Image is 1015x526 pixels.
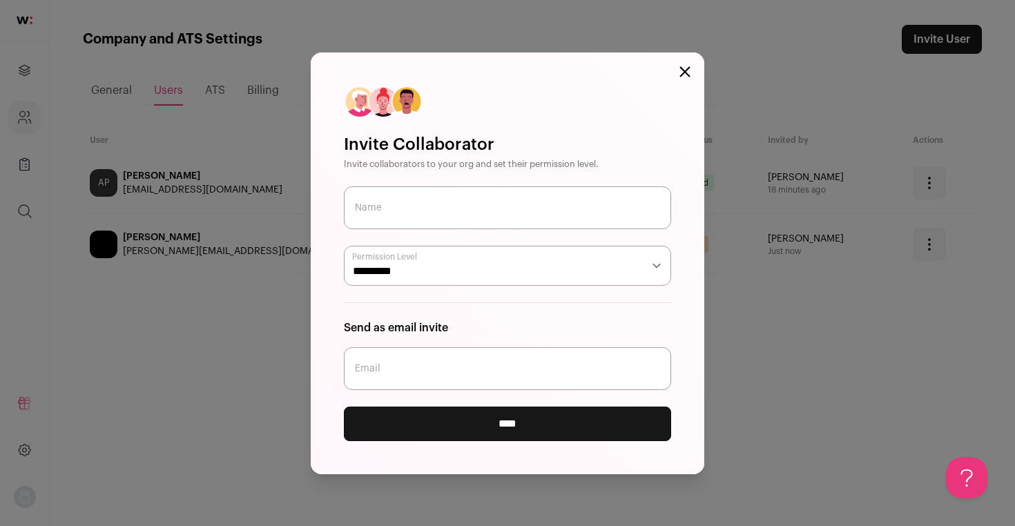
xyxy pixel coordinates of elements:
h2: Invite Collaborator [344,134,671,156]
input: Email [344,347,671,390]
button: Close modal [679,66,690,77]
div: Invite collaborators to your org and set their permission level. [344,159,671,170]
div: Send as email invite [344,320,671,336]
img: collaborators-005e74d49747c0a9143e429f6147821912a8bda09059ecdfa30ace70f5cb51b7.png [344,86,423,117]
input: Name [344,186,671,229]
iframe: Help Scout Beacon - Open [946,457,987,498]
